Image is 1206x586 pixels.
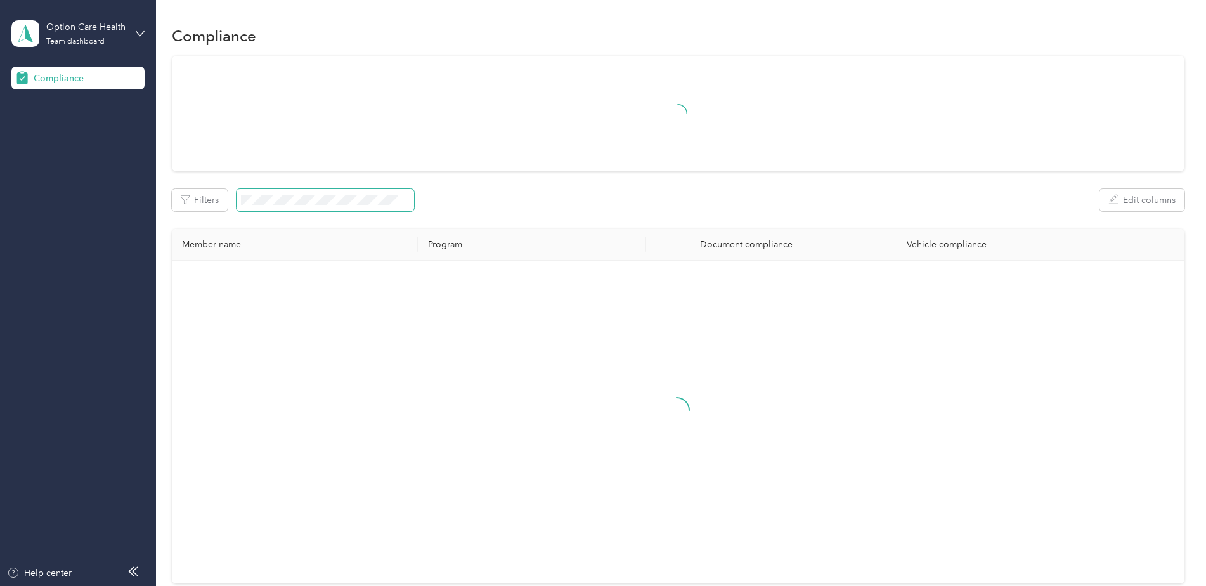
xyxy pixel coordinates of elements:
div: Vehicle compliance [857,239,1037,250]
button: Help center [7,566,72,580]
span: Compliance [34,72,84,85]
div: Document compliance [656,239,836,250]
iframe: Everlance-gr Chat Button Frame [1135,515,1206,586]
button: Filters [172,189,228,211]
div: Option Care Health [46,20,126,34]
th: Member name [172,229,418,261]
th: Program [418,229,646,261]
button: Edit columns [1099,189,1184,211]
div: Team dashboard [46,38,105,46]
h1: Compliance [172,29,256,42]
